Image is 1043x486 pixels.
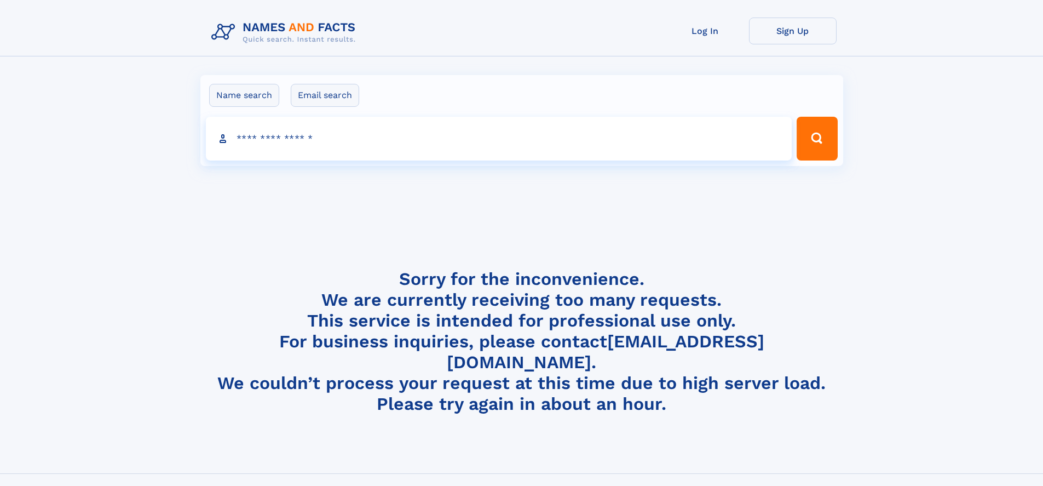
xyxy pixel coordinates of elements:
[209,84,279,107] label: Name search
[207,18,365,47] img: Logo Names and Facts
[291,84,359,107] label: Email search
[447,331,764,373] a: [EMAIL_ADDRESS][DOMAIN_NAME]
[797,117,837,161] button: Search Button
[661,18,749,44] a: Log In
[206,117,792,161] input: search input
[207,268,837,415] h4: Sorry for the inconvenience. We are currently receiving too many requests. This service is intend...
[749,18,837,44] a: Sign Up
